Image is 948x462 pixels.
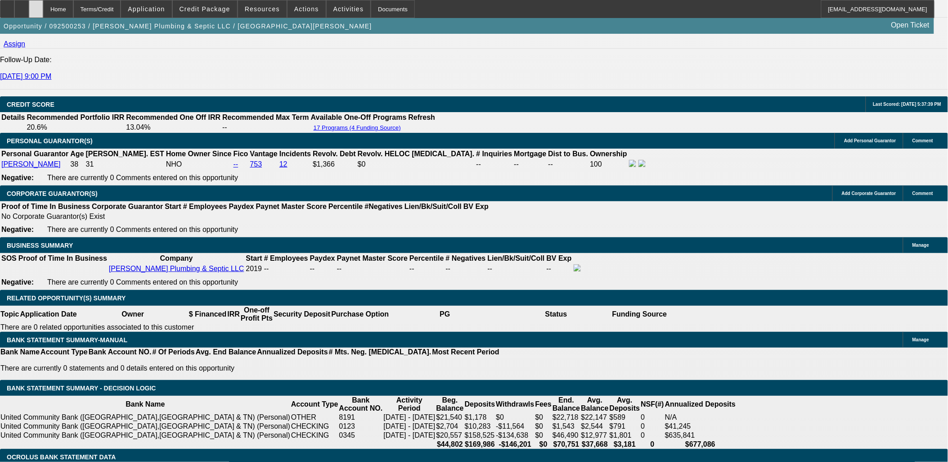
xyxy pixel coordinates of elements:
[126,123,221,132] td: 13.04%
[245,5,280,13] span: Resources
[580,413,609,422] td: $22,147
[183,203,227,210] b: # Employees
[432,348,500,357] th: Most Recent Period
[464,431,496,440] td: $158,525
[328,203,363,210] b: Percentile
[109,265,244,272] a: [PERSON_NAME] Plumbing & Septic LLC
[7,294,126,302] span: RELATED OPPORTUNITY(S) SUMMARY
[580,396,609,413] th: Avg. Balance
[408,113,436,122] th: Refresh
[40,348,88,357] th: Account Type
[1,254,17,263] th: SOS
[589,159,628,169] td: 100
[238,0,287,18] button: Resources
[0,364,499,372] p: There are currently 0 statements and 0 details entered on this opportunity
[535,422,552,431] td: $0
[609,413,641,422] td: $589
[383,413,436,422] td: [DATE] - [DATE]
[640,431,665,440] td: 0
[665,431,736,439] div: $635,841
[436,422,464,431] td: $2,704
[495,431,535,440] td: -$134,638
[464,396,496,413] th: Deposits
[256,348,328,357] th: Annualized Deposits
[229,203,254,210] b: Paydex
[357,159,475,169] td: $0
[488,254,545,262] b: Lien/Bk/Suit/Coll
[436,396,464,413] th: Beg. Balance
[548,150,589,158] b: Dist to Bus.
[1,278,34,286] b: Negative:
[580,440,609,449] th: $37,668
[327,0,371,18] button: Activities
[77,306,189,323] th: Owner
[514,150,547,158] b: Mortgage
[195,348,257,357] th: Avg. End Balance
[638,160,646,167] img: linkedin-icon.png
[842,191,896,196] span: Add Corporate Guarantor
[552,431,580,440] td: $46,490
[173,0,237,18] button: Credit Package
[383,396,436,413] th: Activity Period
[288,0,326,18] button: Actions
[552,422,580,431] td: $1,543
[166,150,232,158] b: Home Owner Since
[26,113,125,122] th: Recommended Portfolio IRR
[310,264,336,274] td: --
[665,422,736,430] div: $41,245
[495,422,535,431] td: -$11,564
[279,150,311,158] b: Incidents
[26,123,125,132] td: 20.6%
[888,18,933,33] a: Open Ticket
[339,396,383,413] th: Bank Account NO.
[310,113,407,122] th: Available One-Off Programs
[310,254,335,262] b: Paydex
[234,150,248,158] b: Fico
[128,5,165,13] span: Application
[234,160,238,168] a: --
[404,203,462,210] b: Lien/Bk/Suit/Coll
[291,422,339,431] td: CHECKING
[535,440,552,449] th: $0
[580,431,609,440] td: $12,977
[383,431,436,440] td: [DATE] - [DATE]
[333,5,364,13] span: Activities
[7,453,116,461] span: OCROLUS BANK STATEMENT DATA
[250,160,262,168] a: 753
[246,254,262,262] b: Start
[436,413,464,422] td: $21,540
[535,413,552,422] td: $0
[912,138,933,143] span: Comment
[331,306,389,323] th: Purchase Option
[590,150,627,158] b: Ownership
[279,160,288,168] a: 12
[609,440,641,449] th: $3,181
[535,396,552,413] th: Fees
[665,413,736,422] td: N/A
[121,0,171,18] button: Application
[7,336,127,344] span: BANK STATEMENT SUMMARY-MANUAL
[514,159,547,169] td: --
[912,191,933,196] span: Comment
[552,440,580,449] th: $70,751
[476,150,512,158] b: # Inquiries
[92,203,163,210] b: Corporate Guarantor
[264,265,269,272] span: --
[4,40,25,48] a: Assign
[245,264,262,274] td: 2019
[339,422,383,431] td: 0123
[85,159,165,169] td: 31
[291,431,339,440] td: CHECKING
[436,431,464,440] td: $20,557
[609,422,641,431] td: $791
[160,254,193,262] b: Company
[166,159,232,169] td: NHO
[609,431,641,440] td: $1,801
[47,174,238,181] span: There are currently 0 Comments entered on this opportunity
[7,137,93,145] span: PERSONAL GUARANTOR(S)
[665,396,736,413] th: Annualized Deposits
[189,306,227,323] th: $ Financed
[240,306,273,323] th: One-off Profit Pts
[337,254,408,262] b: Paynet Master Score
[7,242,73,249] span: BUSINESS SUMMARY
